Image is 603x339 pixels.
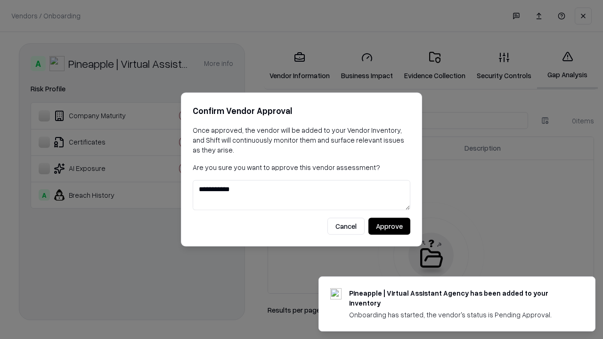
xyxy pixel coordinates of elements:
[193,162,410,172] p: Are you sure you want to approve this vendor assessment?
[193,125,410,155] p: Once approved, the vendor will be added to your Vendor Inventory, and Shift will continuously mon...
[368,218,410,235] button: Approve
[330,288,342,299] img: trypineapple.com
[193,104,410,118] h2: Confirm Vendor Approval
[327,218,365,235] button: Cancel
[349,310,572,320] div: Onboarding has started, the vendor's status is Pending Approval.
[349,288,572,308] div: Pineapple | Virtual Assistant Agency has been added to your inventory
